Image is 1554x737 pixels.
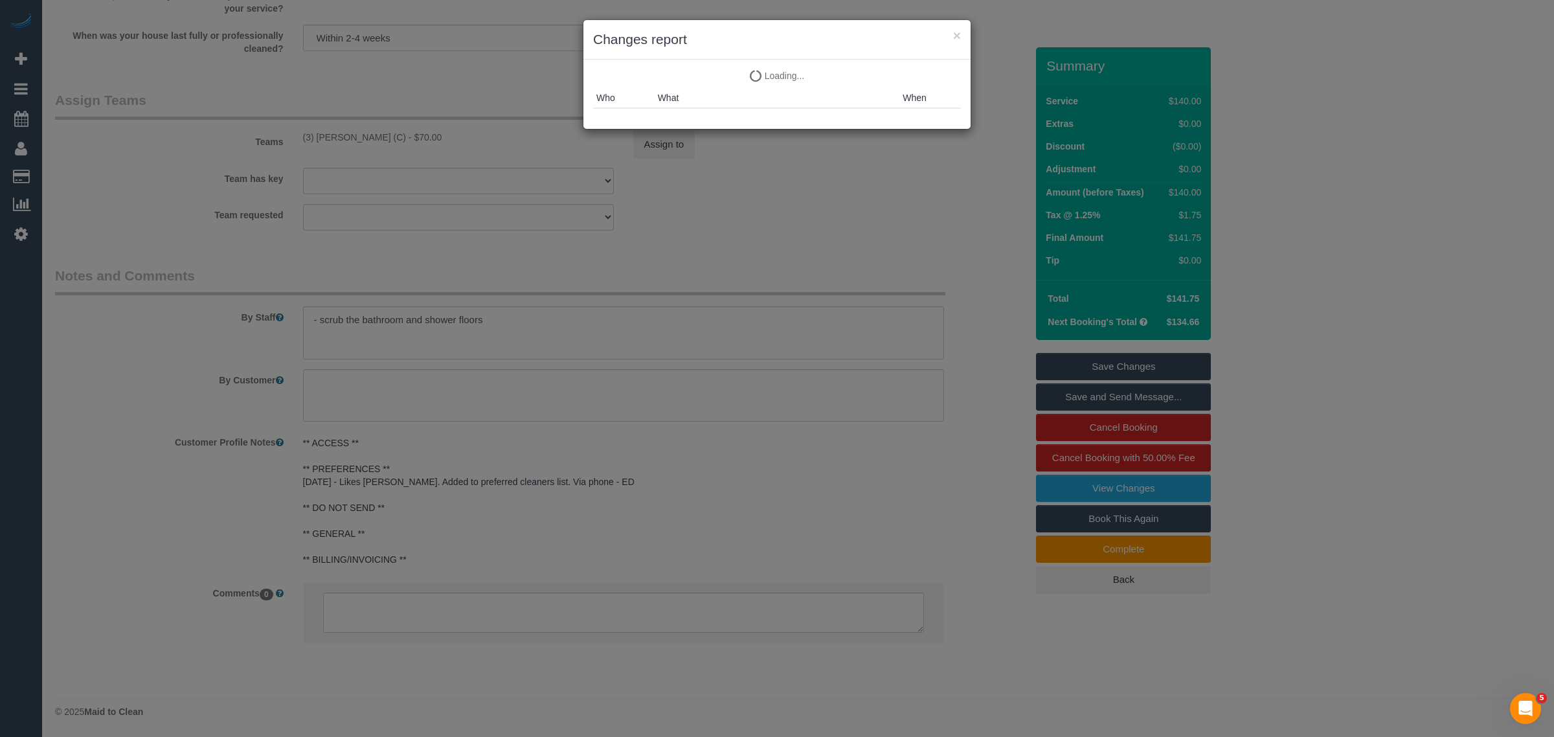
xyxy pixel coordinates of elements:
[655,88,900,108] th: What
[899,88,961,108] th: When
[593,88,655,108] th: Who
[583,20,971,129] sui-modal: Changes report
[593,69,961,82] p: Loading...
[1510,693,1541,724] iframe: Intercom live chat
[1537,693,1547,703] span: 5
[593,30,961,49] h3: Changes report
[953,28,961,42] button: ×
